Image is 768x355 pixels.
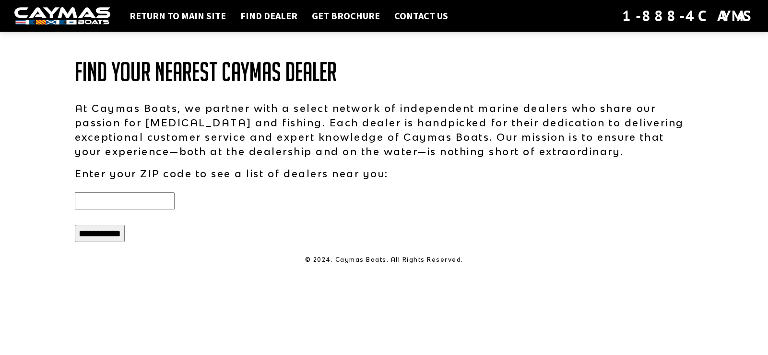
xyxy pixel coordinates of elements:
[75,58,694,86] h1: Find Your Nearest Caymas Dealer
[390,10,453,22] a: Contact Us
[75,166,694,181] p: Enter your ZIP code to see a list of dealers near you:
[75,256,694,264] p: © 2024. Caymas Boats. All Rights Reserved.
[14,7,110,25] img: white-logo-c9c8dbefe5ff5ceceb0f0178aa75bf4bb51f6bca0971e226c86eb53dfe498488.png
[307,10,385,22] a: Get Brochure
[622,5,754,26] div: 1-888-4CAYMAS
[75,101,694,159] p: At Caymas Boats, we partner with a select network of independent marine dealers who share our pas...
[125,10,231,22] a: Return to main site
[236,10,302,22] a: Find Dealer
